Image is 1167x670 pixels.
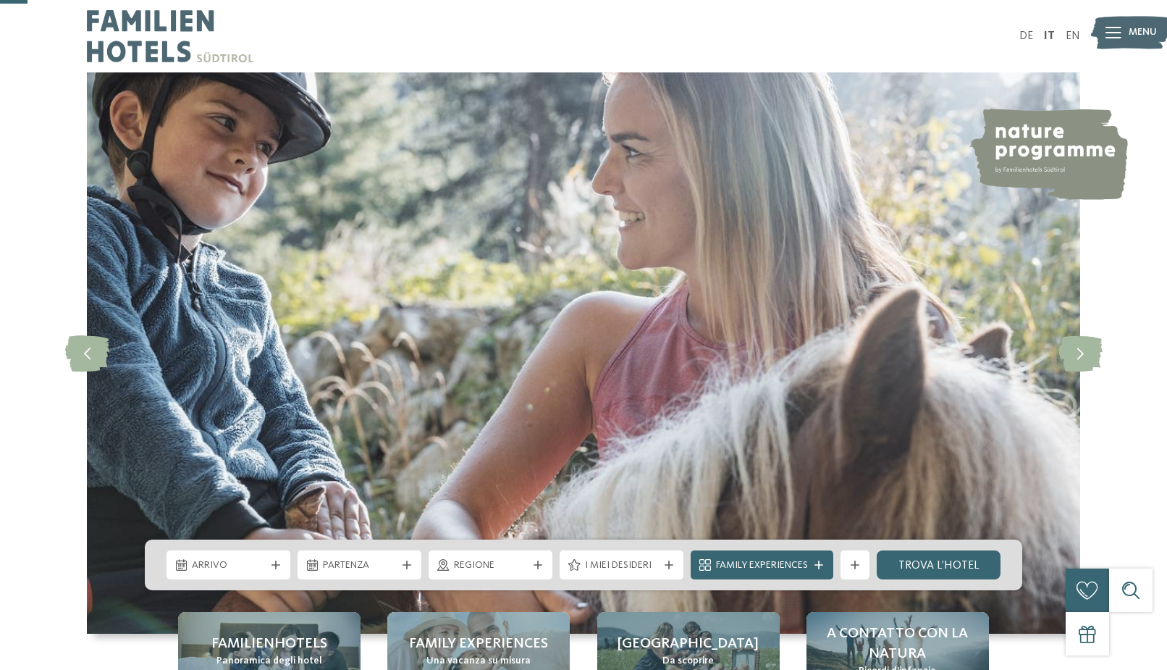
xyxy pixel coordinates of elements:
a: DE [1019,30,1033,42]
span: Family Experiences [716,558,808,573]
a: trova l’hotel [877,550,1000,579]
span: Arrivo [192,558,265,573]
a: IT [1044,30,1055,42]
span: Da scoprire [662,654,714,669]
span: Familienhotels [211,634,327,654]
span: Panoramica degli hotel [216,654,322,669]
span: Menu [1129,25,1157,40]
span: Partenza [323,558,396,573]
img: nature programme by Familienhotels Südtirol [969,109,1128,200]
span: Regione [454,558,527,573]
span: Una vacanza su misura [426,654,531,669]
a: EN [1066,30,1080,42]
span: [GEOGRAPHIC_DATA] [618,634,759,654]
span: A contatto con la natura [821,624,974,664]
span: Family experiences [409,634,548,654]
img: Family hotel Alto Adige: the happy family places! [87,72,1080,634]
span: I miei desideri [585,558,658,573]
